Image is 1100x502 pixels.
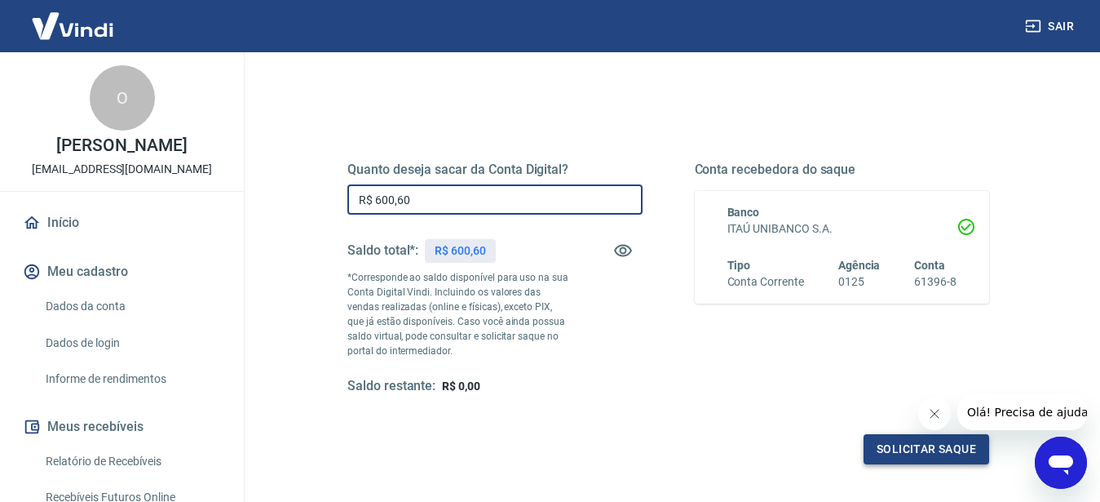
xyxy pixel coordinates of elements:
span: Agência [838,259,881,272]
h6: 61396-8 [914,273,956,291]
h5: Saldo restante: [347,378,435,395]
button: Meu cadastro [20,254,224,290]
span: R$ 0,00 [442,380,480,393]
h6: Conta Corrente [727,273,804,291]
span: Olá! Precisa de ajuda? [10,11,137,24]
div: O [90,65,155,131]
a: Relatório de Recebíveis [39,445,224,478]
span: Conta [914,259,945,272]
a: Dados de login [39,327,224,360]
img: Vindi [20,1,126,51]
iframe: Fechar mensagem [918,398,951,430]
a: Dados da conta [39,290,224,323]
p: R$ 600,60 [435,242,486,260]
h5: Quanto deseja sacar da Conta Digital? [347,162,643,178]
a: Informe de rendimentos [39,362,224,396]
span: Banco [727,206,760,219]
h6: ITAÚ UNIBANCO S.A. [727,220,957,238]
button: Meus recebíveis [20,409,224,445]
p: [EMAIL_ADDRESS][DOMAIN_NAME] [32,161,212,178]
h5: Conta recebedora do saque [695,162,990,178]
p: [PERSON_NAME] [56,137,187,154]
button: Sair [1022,11,1080,42]
span: Tipo [727,259,751,272]
iframe: Mensagem da empresa [957,394,1087,430]
h5: Saldo total*: [347,242,418,259]
a: Início [20,205,224,241]
p: *Corresponde ao saldo disponível para uso na sua Conta Digital Vindi. Incluindo os valores das ve... [347,270,568,358]
h6: 0125 [838,273,881,291]
button: Solicitar saque [864,434,989,464]
iframe: Botão para abrir a janela de mensagens [1035,437,1087,489]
